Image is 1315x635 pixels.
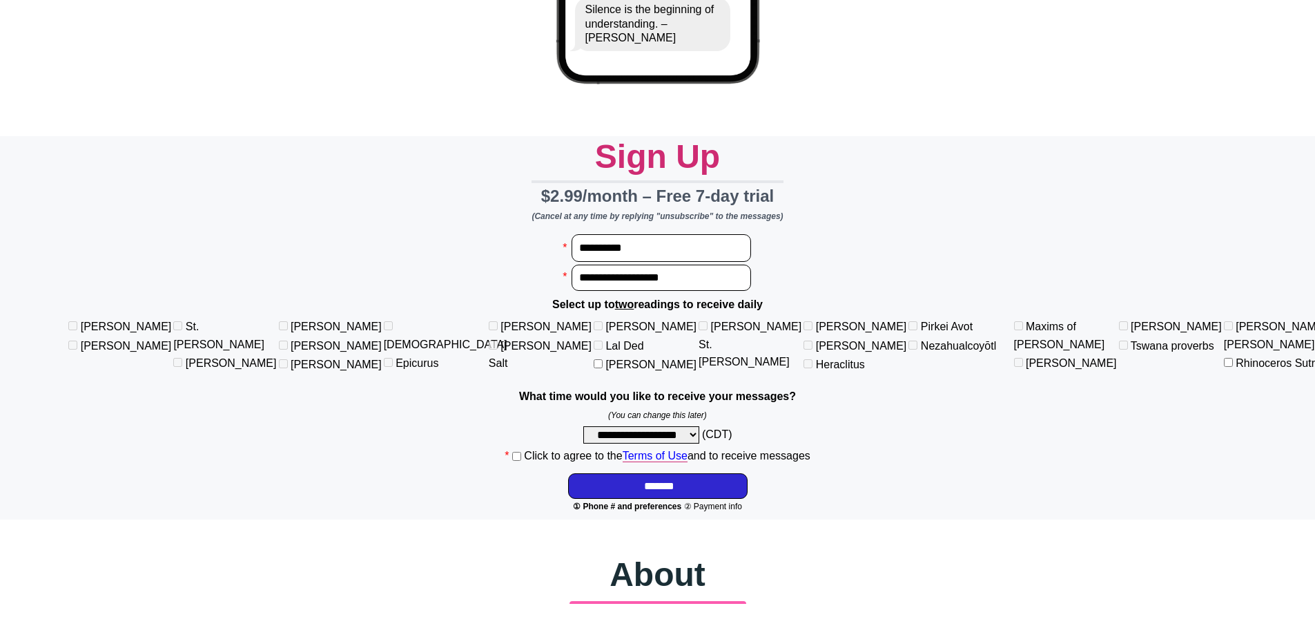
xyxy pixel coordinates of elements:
[816,321,907,332] label: [PERSON_NAME]
[610,556,705,593] span: About
[573,502,681,511] span: ① Phone # and preferences
[524,450,810,462] label: Click to agree to the and to receive messages
[500,321,592,332] label: [PERSON_NAME]
[684,502,742,511] span: ② Payment info
[291,340,382,352] label: [PERSON_NAME]
[291,359,382,370] label: [PERSON_NAME]
[173,321,264,350] label: St. [PERSON_NAME]
[615,298,634,310] u: two
[1014,321,1105,350] label: Maxims of [PERSON_NAME]
[186,357,277,369] label: [PERSON_NAME]
[608,410,707,420] em: (You can change this later)
[702,428,732,440] span: (CDT)
[623,450,688,462] a: Terms of Use
[552,298,763,310] strong: Select up to readings to receive daily
[816,359,865,370] label: Heraclitus
[532,211,783,221] i: (Cancel at any time by replying "unsubscribe" to the messages)
[81,340,172,352] label: [PERSON_NAME]
[699,321,801,368] label: [PERSON_NAME] St. [PERSON_NAME]
[605,321,697,332] label: [PERSON_NAME]
[605,340,643,352] label: Lal Ded
[1131,321,1222,332] label: [PERSON_NAME]
[1131,340,1214,352] label: Tswana proverbs
[291,321,382,332] label: [PERSON_NAME]
[595,138,720,175] span: Sign Up
[396,357,438,369] label: Epicurus
[1026,357,1117,369] label: [PERSON_NAME]
[384,339,507,350] label: [DEMOGRAPHIC_DATA]
[81,321,172,332] label: [PERSON_NAME]
[816,340,907,352] label: [PERSON_NAME]
[921,321,973,332] label: Pirkei Avot
[489,340,592,370] label: [PERSON_NAME] Salt
[921,340,996,352] label: Nezahualcoyōtl
[519,390,796,402] strong: What time would you like to receive your messages?
[605,359,697,370] label: [PERSON_NAME]
[532,180,783,209] div: $2.99/month – Free 7-day trial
